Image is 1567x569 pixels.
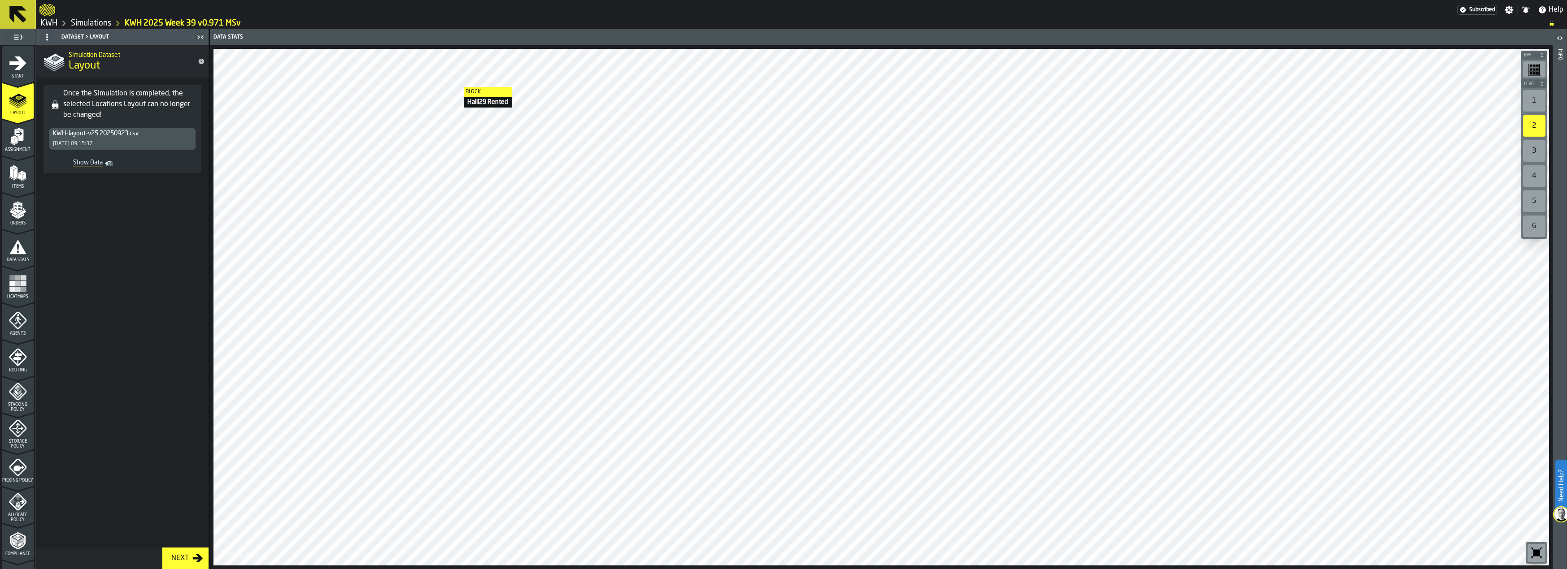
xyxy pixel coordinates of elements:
[69,50,191,59] h2: Sub Title
[69,59,100,73] span: Layout
[2,294,34,299] span: Heatmaps
[1534,4,1567,15] label: button-toggle-Help
[1523,216,1545,237] div: 6
[1457,5,1497,15] div: Menu Subscription
[1521,88,1547,113] div: button-toolbar-undefined
[71,18,111,28] a: link-to-/wh/i/4fb45246-3b77-4bb5-b880-c337c3c5facb
[2,83,34,119] li: menu Layout
[36,45,209,78] div: title-Layout
[2,31,34,43] label: button-toggle-Toggle Full Menu
[1523,190,1545,212] div: 5
[194,32,207,43] label: button-toggle-Close me
[2,487,34,523] li: menu Allocate Policy
[464,97,512,108] div: Halli29 Rented
[2,230,34,266] li: menu Data Stats
[1518,5,1534,14] label: button-toggle-Notifications
[1521,51,1547,60] button: button-
[1522,53,1537,58] span: Bay
[2,331,34,336] span: Agents
[53,130,192,137] div: DropdownMenuValue-5c13afbf-4c6e-4697-8b32-4077b661a58b
[2,303,34,339] li: menu Agents
[38,30,194,44] div: Dataset > Layout
[1521,113,1547,138] div: button-toolbar-undefined
[2,74,34,79] span: Start
[2,193,34,229] li: menu Orders
[2,513,34,522] span: Allocate Policy
[162,547,209,569] button: button-Next
[2,524,34,560] li: menu Compliance
[1529,546,1544,560] svg: Reset zoom and position
[125,18,241,28] a: link-to-/wh/i/4fb45246-3b77-4bb5-b880-c337c3c5facb/simulations/4cf6e0dc-6c9c-4179-bc24-c8787283ec4c
[2,258,34,263] span: Data Stats
[464,87,512,97] label: Block
[215,546,266,564] a: logo-header
[2,46,34,82] li: menu Start
[1457,5,1497,15] a: link-to-/wh/i/4fb45246-3b77-4bb5-b880-c337c3c5facb/settings/billing
[1553,29,1567,569] header: Info
[2,450,34,486] li: menu Picking Policy
[2,184,34,189] span: Items
[2,120,34,155] li: menu Assignment
[39,18,1563,29] nav: Breadcrumb
[49,157,119,170] a: toggle-dataset-table-Show Data
[2,402,34,412] span: Stacking Policy
[1501,5,1517,14] label: button-toggle-Settings
[39,2,55,18] a: logo-header
[1469,7,1495,13] span: Subscribed
[2,414,34,449] li: menu Storage Policy
[1521,214,1547,239] div: button-toolbar-undefined
[1557,47,1563,567] div: Info
[2,340,34,376] li: menu Routing
[1521,138,1547,164] div: button-toolbar-undefined
[1554,31,1566,47] label: button-toggle-Open
[2,267,34,302] li: menu Heatmaps
[1523,115,1545,137] div: 2
[2,221,34,226] span: Orders
[1523,165,1545,187] div: 4
[2,111,34,116] span: Layout
[1521,164,1547,189] div: button-toolbar-undefined
[1556,461,1566,511] label: Need Help?
[1549,4,1563,15] span: Help
[49,128,196,150] div: DropdownMenuValue-5c13afbf-4c6e-4697-8b32-4077b661a58b[DATE] 09:15:37
[168,553,192,564] div: Next
[1521,79,1547,88] button: button-
[53,141,92,147] div: [DATE] 09:15:37
[2,552,34,556] span: Compliance
[40,18,57,28] a: link-to-/wh/i/4fb45246-3b77-4bb5-b880-c337c3c5facb
[2,147,34,152] span: Assignment
[2,439,34,449] span: Storage Policy
[1523,140,1545,162] div: 3
[1526,542,1547,564] div: button-toolbar-undefined
[2,478,34,483] span: Picking Policy
[2,156,34,192] li: menu Items
[1521,189,1547,214] div: button-toolbar-undefined
[63,88,198,121] div: Once the Simulation is completed, the selected Locations Layout can no longer be changed!
[1522,82,1537,86] span: Level
[52,159,103,168] span: Show Data
[2,368,34,373] span: Routing
[1523,90,1545,112] div: 1
[212,34,882,40] div: Data Stats
[1521,60,1547,79] div: button-toolbar-undefined
[2,377,34,413] li: menu Stacking Policy
[210,29,1553,45] header: Data Stats
[44,85,201,173] div: alert-Once the Simulation is completed, the selected Locations Layout can no longer be changed!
